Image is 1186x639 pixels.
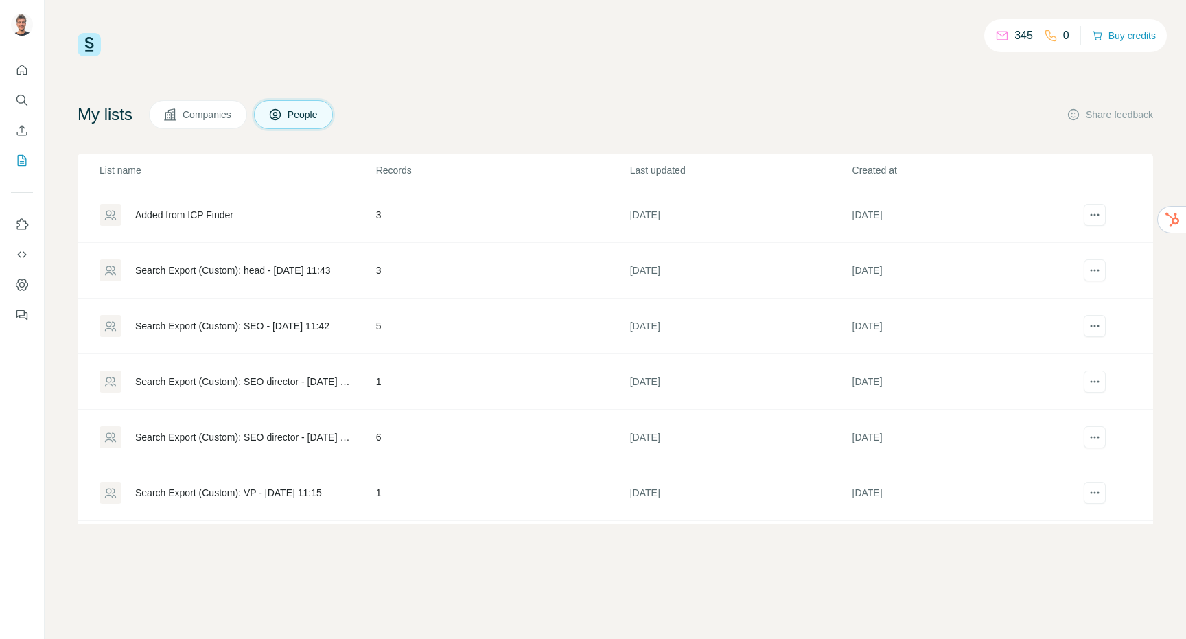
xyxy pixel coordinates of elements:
[11,118,33,143] button: Enrich CSV
[629,187,852,243] td: [DATE]
[1084,371,1106,393] button: actions
[629,299,852,354] td: [DATE]
[852,521,1074,577] td: [DATE]
[135,430,353,444] div: Search Export (Custom): SEO director - [DATE] 11:20
[629,465,852,521] td: [DATE]
[1084,482,1106,504] button: actions
[375,354,629,410] td: 1
[135,486,322,500] div: Search Export (Custom): VP - [DATE] 11:15
[375,410,629,465] td: 6
[629,410,852,465] td: [DATE]
[852,465,1074,521] td: [DATE]
[375,187,629,243] td: 3
[375,465,629,521] td: 1
[375,521,629,577] td: 1
[629,354,852,410] td: [DATE]
[1063,27,1069,44] p: 0
[1084,259,1106,281] button: actions
[135,208,233,222] div: Added from ICP Finder
[375,299,629,354] td: 5
[11,58,33,82] button: Quick start
[11,148,33,173] button: My lists
[852,299,1074,354] td: [DATE]
[11,14,33,36] img: Avatar
[376,163,629,177] p: Records
[288,108,319,121] span: People
[11,303,33,327] button: Feedback
[11,272,33,297] button: Dashboard
[78,33,101,56] img: Surfe Logo
[135,375,353,388] div: Search Export (Custom): SEO director - [DATE] 11:24
[1084,315,1106,337] button: actions
[183,108,233,121] span: Companies
[630,163,851,177] p: Last updated
[11,242,33,267] button: Use Surfe API
[1067,108,1153,121] button: Share feedback
[852,410,1074,465] td: [DATE]
[629,243,852,299] td: [DATE]
[852,243,1074,299] td: [DATE]
[852,187,1074,243] td: [DATE]
[375,243,629,299] td: 3
[1092,26,1156,45] button: Buy credits
[1014,27,1033,44] p: 345
[135,264,331,277] div: Search Export (Custom): head - [DATE] 11:43
[11,88,33,113] button: Search
[1084,204,1106,226] button: actions
[78,104,132,126] h4: My lists
[852,354,1074,410] td: [DATE]
[1084,426,1106,448] button: actions
[629,521,852,577] td: [DATE]
[135,319,329,333] div: Search Export (Custom): SEO - [DATE] 11:42
[11,212,33,237] button: Use Surfe on LinkedIn
[852,163,1073,177] p: Created at
[100,163,375,177] p: List name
